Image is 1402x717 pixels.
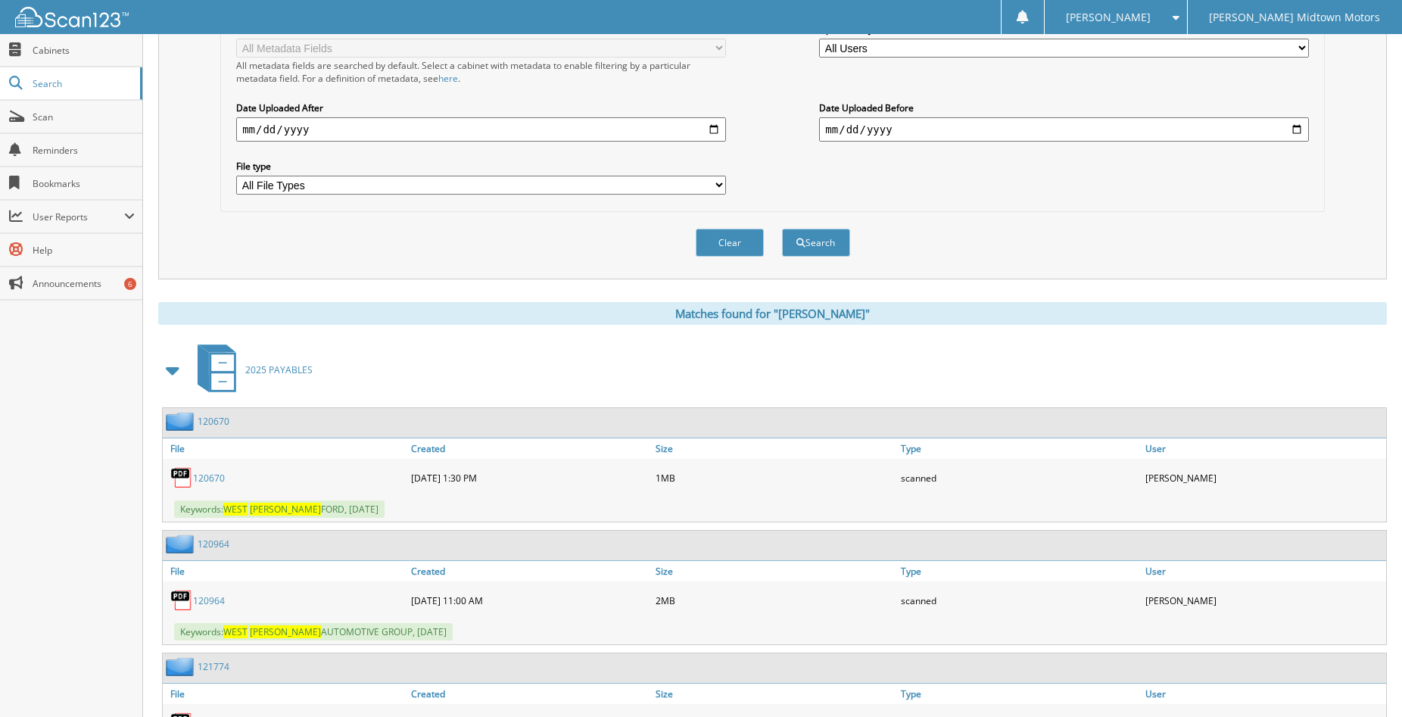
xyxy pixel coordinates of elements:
a: File [163,438,407,459]
a: 121774 [198,660,229,673]
a: 120964 [198,538,229,550]
img: scan123-logo-white.svg [15,7,129,27]
span: Keywords: AUTOMOTIVE GROUP, [DATE] [174,623,453,641]
img: PDF.png [170,466,193,489]
div: 2MB [652,585,896,616]
img: PDF.png [170,589,193,612]
div: 6 [124,278,136,290]
span: Search [33,77,132,90]
div: [DATE] 1:30 PM [407,463,652,493]
a: User [1142,438,1386,459]
a: Type [897,438,1142,459]
span: User Reports [33,210,124,223]
span: Bookmarks [33,177,135,190]
a: Size [652,684,896,704]
span: Reminders [33,144,135,157]
a: Created [407,684,652,704]
img: folder2.png [166,535,198,553]
span: [PERSON_NAME] [250,625,321,638]
label: Date Uploaded After [236,101,726,114]
a: Created [407,438,652,459]
div: Matches found for "[PERSON_NAME]" [158,302,1387,325]
span: WEST [223,503,248,516]
img: folder2.png [166,412,198,431]
div: scanned [897,585,1142,616]
span: 2025 PAYABLES [245,363,313,376]
div: [PERSON_NAME] [1142,463,1386,493]
label: File type [236,160,726,173]
div: [DATE] 11:00 AM [407,585,652,616]
div: All metadata fields are searched by default. Select a cabinet with metadata to enable filtering b... [236,59,726,85]
div: 1MB [652,463,896,493]
a: 2025 PAYABLES [188,340,313,400]
a: User [1142,684,1386,704]
span: [PERSON_NAME] [250,503,321,516]
a: 120964 [193,594,225,607]
a: Type [897,684,1142,704]
label: Date Uploaded Before [819,101,1309,114]
span: [PERSON_NAME] [1066,13,1151,22]
div: scanned [897,463,1142,493]
a: Size [652,438,896,459]
div: [PERSON_NAME] [1142,585,1386,616]
input: start [236,117,726,142]
a: Created [407,561,652,581]
span: Help [33,244,135,257]
span: WEST [223,625,248,638]
a: File [163,561,407,581]
iframe: Chat Widget [1326,644,1402,717]
span: Announcements [33,277,135,290]
a: Type [897,561,1142,581]
a: Size [652,561,896,581]
span: Keywords: FORD, [DATE] [174,500,385,518]
img: folder2.png [166,657,198,676]
button: Clear [696,229,764,257]
a: here [438,72,458,85]
span: Scan [33,111,135,123]
a: User [1142,561,1386,581]
span: Cabinets [33,44,135,57]
a: 120670 [198,415,229,428]
input: end [819,117,1309,142]
button: Search [782,229,850,257]
a: 120670 [193,472,225,485]
a: File [163,684,407,704]
span: [PERSON_NAME] Midtown Motors [1209,13,1380,22]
